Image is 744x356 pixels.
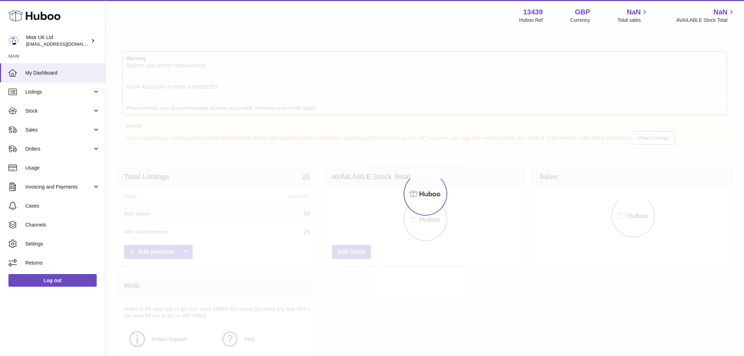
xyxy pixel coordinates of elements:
div: Huboo Ref [519,17,543,24]
span: [EMAIL_ADDRESS][DOMAIN_NAME] [26,41,103,47]
div: Currency [570,17,590,24]
span: Cases [25,203,100,209]
span: Orders [25,146,92,152]
span: My Dashboard [25,70,100,76]
span: Usage [25,165,100,171]
a: NaN AVAILABLE Stock Total [676,7,736,24]
span: Returns [25,260,100,266]
span: Invoicing and Payments [25,184,92,190]
span: Channels [25,222,100,228]
div: Mistr UK Ltd [26,34,89,47]
span: AVAILABLE Stock Total [676,17,736,24]
span: NaN [713,7,727,17]
img: internalAdmin-13439@internal.huboo.com [8,36,19,46]
span: Listings [25,89,92,95]
span: Total sales [617,17,649,24]
span: Stock [25,108,92,114]
a: NaN Total sales [617,7,649,24]
span: NaN [627,7,641,17]
span: Sales [25,127,92,133]
a: Log out [8,274,97,287]
strong: GBP [575,7,590,17]
strong: 13439 [523,7,543,17]
span: Settings [25,241,100,247]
